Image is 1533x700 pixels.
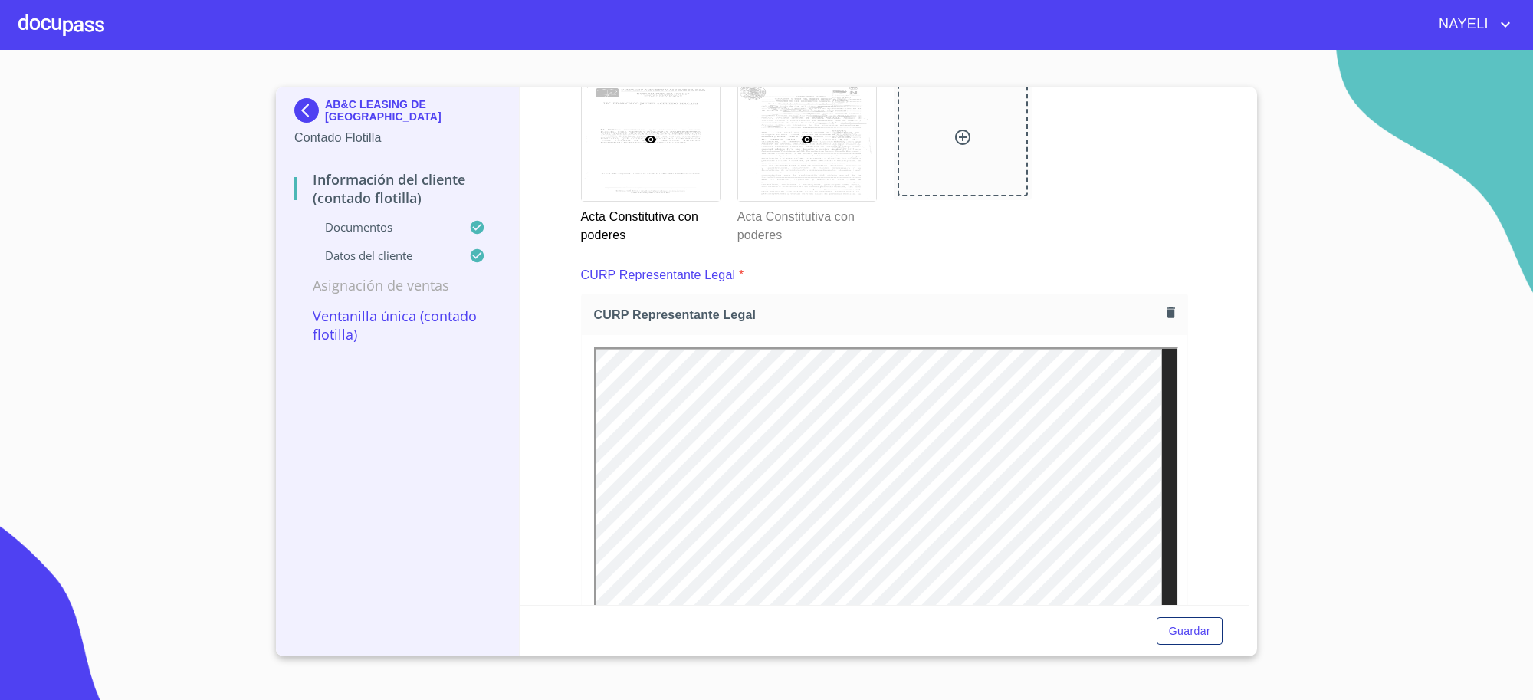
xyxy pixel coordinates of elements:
[294,307,501,343] p: Ventanilla Única (Contado Flotilla)
[325,98,501,123] p: AB&C LEASING DE [GEOGRAPHIC_DATA]
[1427,12,1496,37] span: NAYELI
[294,248,469,263] p: Datos del cliente
[294,98,501,129] div: AB&C LEASING DE [GEOGRAPHIC_DATA]
[581,202,719,245] p: Acta Constitutiva con poderes
[294,129,501,147] p: Contado Flotilla
[1157,617,1223,646] button: Guardar
[294,170,501,207] p: Información del Cliente (Contado Flotilla)
[294,219,469,235] p: Documentos
[737,202,875,245] p: Acta Constitutiva con poderes
[581,266,736,284] p: CURP Representante Legal
[294,276,501,294] p: Asignación de Ventas
[594,307,1160,323] span: CURP Representante Legal
[1169,622,1210,641] span: Guardar
[294,98,325,123] img: Docupass spot blue
[1427,12,1515,37] button: account of current user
